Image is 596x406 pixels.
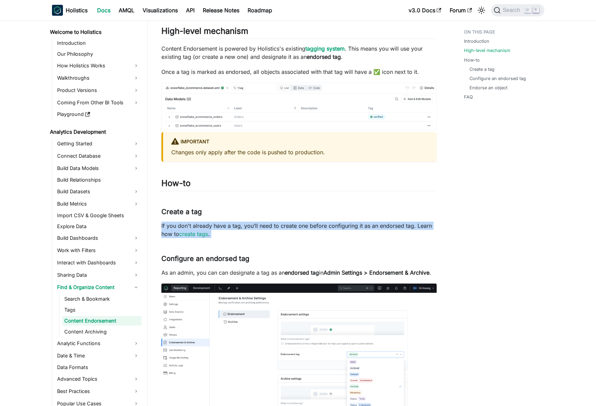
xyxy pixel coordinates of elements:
[115,5,138,16] a: AMQL
[55,282,142,293] a: Find & Organize Content
[161,222,437,238] p: If you don't already have a tag, you’ll need to create one before configuring it as an endorsed t...
[62,327,142,337] a: Content Archiving
[161,68,437,76] p: Once a tag is marked as endorsed, all objects associated with that tag will have a ✅ icon next to...
[55,350,142,361] a: Date & Time
[55,211,142,220] a: Import CSV & Google Sheets
[55,138,142,149] a: Getting Started
[469,66,494,73] a: Create a tag
[55,386,142,397] a: Best Practices
[55,97,142,108] a: Coming From Other BI Tools
[55,73,142,83] a: Walkthroughs
[161,178,437,191] h2: How-to
[55,49,142,59] a: Our Philosophy
[55,186,142,197] a: Build Datasets
[45,21,148,406] nav: Docs sidebar
[285,269,319,276] strong: endorsed tag
[161,44,437,61] p: Content Endorsement is powered by Holistics's existing . This means you will use your existing ta...
[138,5,182,16] a: Visualizations
[55,257,142,268] a: Interact with Dashboards
[469,84,507,91] a: Endorse an object
[305,45,345,52] a: tagging system
[161,26,437,39] h2: High-level mechanism
[323,269,429,276] strong: Admin Settings > Endorsement & Archive
[55,338,142,349] a: Analytic Functions
[52,5,63,16] img: Holistics
[55,150,142,161] a: Connect Database
[55,85,142,96] a: Product Versions
[161,83,437,130] img: Endorsement indicator
[161,269,437,277] p: As an admin, you can can designate a tag as an in .
[62,316,142,326] a: Content Endorsement
[464,94,473,100] a: FAQ
[491,4,544,16] button: Search (Command+K)
[52,5,88,16] a: HolisticsHolistics
[48,27,142,37] a: Welcome to Holistics
[62,294,142,304] a: Search & Bookmark
[55,163,142,174] a: Build Data Models
[171,148,428,156] p: Changes only apply after the code is pushed to production.
[55,270,142,280] a: Sharing Data
[161,208,437,216] h3: Create a tag
[199,5,243,16] a: Release Notes
[161,254,437,263] h3: Configure an endorsed tag
[243,5,276,16] a: Roadmap
[501,7,524,13] span: Search
[55,233,142,244] a: Build Dashboards
[171,137,428,146] div: important
[524,7,531,13] kbd: ⌘
[405,5,446,16] a: v3.0 Docs
[532,7,539,13] kbd: K
[48,127,142,137] a: Analytics Development
[307,53,341,60] strong: endorsed tag
[55,363,142,372] a: Data Formats
[464,57,480,63] a: How-to
[469,75,526,82] a: Configure an endorsed tag
[55,109,142,119] a: Playground
[182,5,199,16] a: API
[66,6,88,14] b: Holistics
[55,60,142,71] a: How Holistics Works
[62,305,142,315] a: Tags
[464,38,489,44] a: Introduction
[93,5,115,16] a: Docs
[55,38,142,48] a: Introduction
[55,374,142,384] a: Advanced Topics
[476,5,487,16] button: Switch between dark and light mode (currently light mode)
[464,47,510,54] a: High-level mechanism
[55,198,142,209] a: Build Metrics
[55,245,142,256] a: Work with Filters
[55,222,142,231] a: Explore Data
[55,175,142,185] a: Build Relationships
[179,231,208,237] a: create tags
[446,5,476,16] a: Forum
